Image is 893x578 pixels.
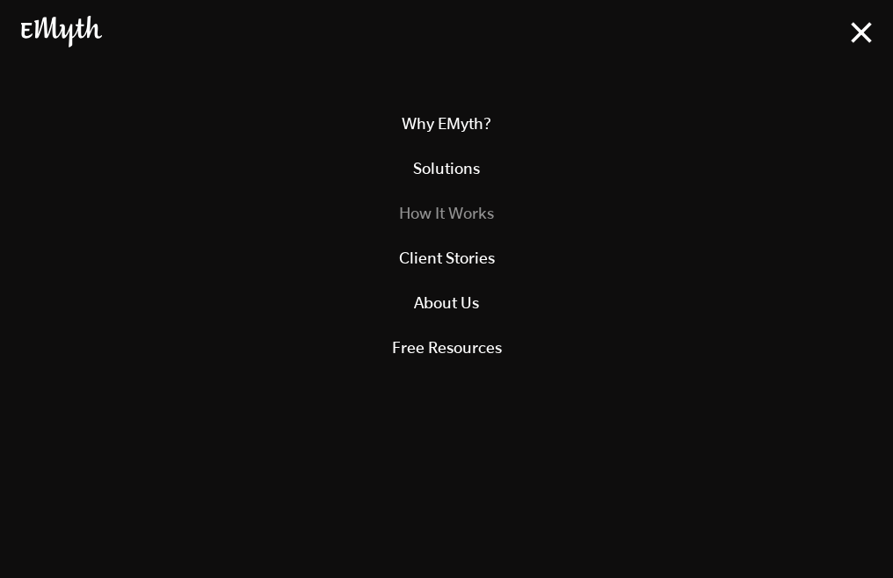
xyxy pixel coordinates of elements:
a: Why EMyth? [21,101,872,146]
img: Open Menu [851,22,872,43]
a: Client Stories [21,235,872,280]
a: Solutions [21,146,872,191]
a: How It Works [21,191,872,235]
iframe: Chat Widget [805,494,893,578]
iframe: Embedded CTA [354,412,539,451]
img: EMyth [21,16,102,47]
a: About Us [21,280,872,325]
a: Free Resources [21,325,872,370]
